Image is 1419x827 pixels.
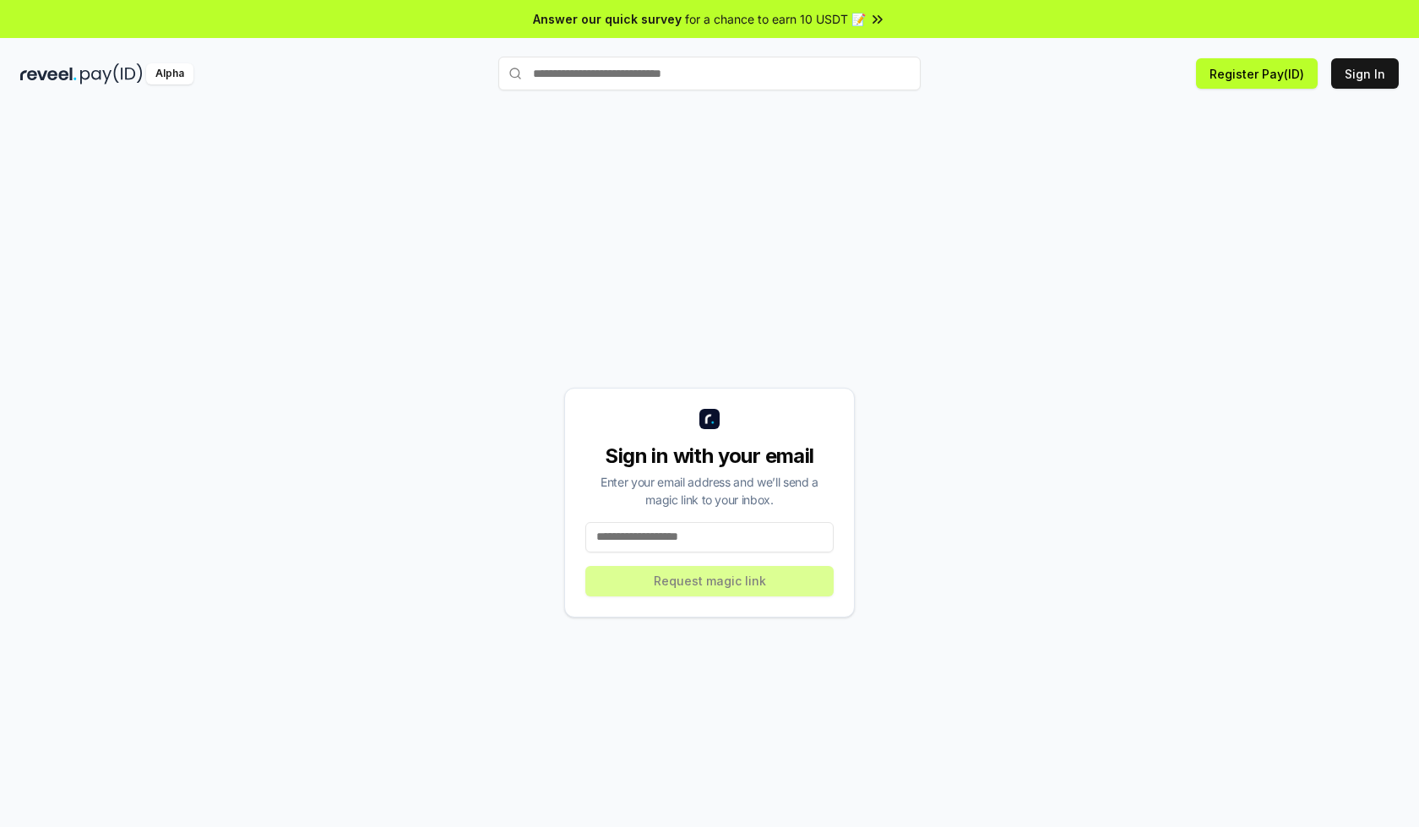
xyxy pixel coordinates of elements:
div: Sign in with your email [585,443,834,470]
span: Answer our quick survey [533,10,682,28]
img: pay_id [80,63,143,84]
div: Alpha [146,63,193,84]
button: Register Pay(ID) [1196,58,1318,89]
img: logo_small [699,409,720,429]
div: Enter your email address and we’ll send a magic link to your inbox. [585,473,834,509]
span: for a chance to earn 10 USDT 📝 [685,10,866,28]
img: reveel_dark [20,63,77,84]
button: Sign In [1331,58,1399,89]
